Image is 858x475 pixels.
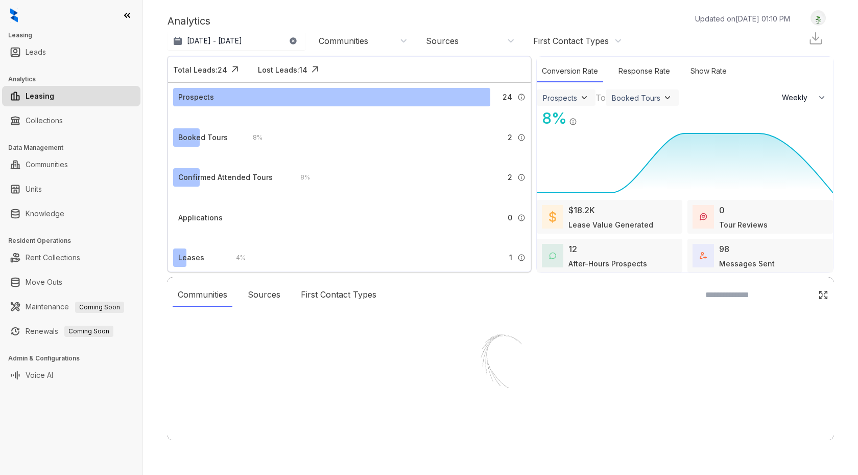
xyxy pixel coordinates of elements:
[537,60,603,82] div: Conversion Rate
[2,297,140,317] li: Maintenance
[662,93,673,103] img: ViewFilterArrow
[595,92,606,104] div: To
[10,8,18,22] img: logo
[173,283,232,307] div: Communities
[187,36,242,46] p: [DATE] - [DATE]
[26,86,54,106] a: Leasing
[577,108,592,124] img: Click Icon
[290,172,310,183] div: 8 %
[319,35,368,47] div: Communities
[2,86,140,106] li: Leasing
[8,31,142,40] h3: Leasing
[258,64,307,75] div: Lost Leads: 14
[2,179,140,199] li: Units
[537,107,567,130] div: 8 %
[2,42,140,62] li: Leads
[549,211,556,223] img: LeaseValue
[2,321,140,342] li: Renewals
[808,31,823,46] img: Download
[173,64,227,75] div: Total Leads: 24
[26,42,46,62] a: Leads
[178,252,204,263] div: Leases
[178,172,273,183] div: Confirmed Attended Tours
[695,13,790,24] p: Updated on [DATE] 01:10 PM
[719,243,729,255] div: 98
[178,92,214,103] div: Prospects
[508,212,512,223] span: 0
[517,173,526,182] img: Info
[568,204,595,216] div: $18.2K
[2,110,140,131] li: Collections
[517,93,526,101] img: Info
[543,94,577,102] div: Prospects
[8,143,142,152] h3: Data Management
[449,313,552,415] img: Loader
[568,219,653,230] div: Lease Value Generated
[517,254,526,262] img: Info
[26,154,68,175] a: Communities
[568,243,577,255] div: 12
[613,60,675,82] div: Response Rate
[426,35,459,47] div: Sources
[782,93,813,103] span: Weekly
[700,252,707,259] img: TotalFum
[508,132,512,143] span: 2
[579,93,589,103] img: ViewFilterArrow
[227,62,243,77] img: Click Icon
[226,252,246,263] div: 4 %
[685,60,732,82] div: Show Rate
[719,204,725,216] div: 0
[243,283,285,307] div: Sources
[2,154,140,175] li: Communities
[517,214,526,222] img: Info
[569,118,577,126] img: Info
[8,75,142,84] h3: Analytics
[483,415,519,425] div: Loading...
[26,247,80,268] a: Rent Collections
[797,290,805,299] img: SearchIcon
[26,365,53,386] a: Voice AI
[64,326,113,337] span: Coming Soon
[2,272,140,292] li: Move Outs
[811,13,825,24] img: UserAvatar
[243,132,263,143] div: 8 %
[2,365,140,386] li: Voice AI
[503,92,512,103] span: 24
[818,290,828,300] img: Click Icon
[26,321,113,342] a: RenewalsComing Soon
[549,252,556,260] img: AfterHoursConversations
[75,302,124,313] span: Coming Soon
[26,110,63,131] a: Collections
[168,13,210,29] p: Analytics
[508,172,512,183] span: 2
[26,179,42,199] a: Units
[2,203,140,224] li: Knowledge
[26,203,64,224] a: Knowledge
[307,62,323,77] img: Click Icon
[26,272,62,292] a: Move Outs
[612,94,660,102] div: Booked Tours
[178,132,228,143] div: Booked Tours
[178,212,223,223] div: Applications
[776,88,833,107] button: Weekly
[509,252,512,263] span: 1
[719,258,775,269] div: Messages Sent
[700,213,707,220] img: TourReviews
[517,133,526,142] img: Info
[8,236,142,245] h3: Resident Operations
[568,258,647,269] div: After-Hours Prospects
[168,32,305,50] button: [DATE] - [DATE]
[2,247,140,268] li: Rent Collections
[533,35,609,47] div: First Contact Types
[296,283,382,307] div: First Contact Types
[8,354,142,363] h3: Admin & Configurations
[719,219,768,230] div: Tour Reviews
